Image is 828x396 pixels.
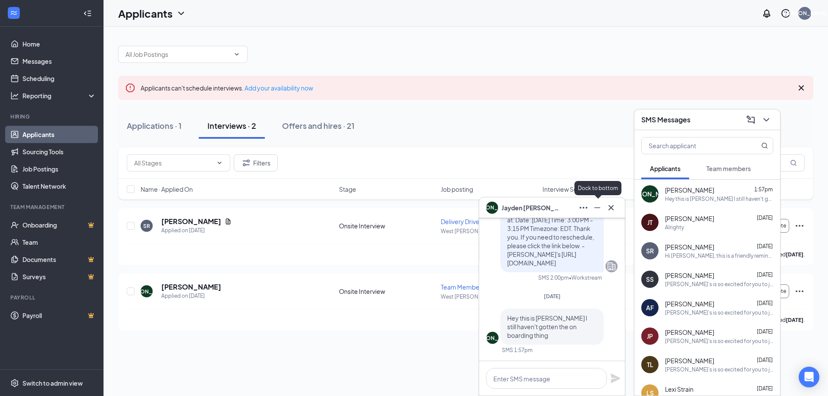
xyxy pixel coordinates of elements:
[665,195,773,203] div: Hey this is [PERSON_NAME] I still haven't gotten the on boarding thing
[10,379,19,387] svg: Settings
[790,159,797,166] svg: MagnifyingGlass
[225,218,232,225] svg: Document
[761,142,768,149] svg: MagnifyingGlass
[665,214,714,223] span: [PERSON_NAME]
[783,9,827,17] div: [PERSON_NAME]
[665,328,714,337] span: [PERSON_NAME]
[574,181,621,195] div: Dock to bottom
[578,203,589,213] svg: Ellipses
[22,53,96,70] a: Messages
[161,282,221,292] h5: [PERSON_NAME]
[538,274,569,281] div: SMS 2:00pm
[161,226,232,235] div: Applied on [DATE]
[794,221,805,231] svg: Ellipses
[757,300,773,306] span: [DATE]
[134,158,213,168] input: All Stages
[606,203,616,213] svg: Cross
[22,126,96,143] a: Applicants
[665,385,693,393] span: Lexi Strain
[610,373,621,384] button: Plane
[592,203,602,213] svg: Minimize
[665,337,773,345] div: [PERSON_NAME]'s is so excited for you to join our team! Do you know anyone else who might be inte...
[125,50,230,59] input: All Job Postings
[22,143,96,160] a: Sourcing Tools
[22,91,97,100] div: Reporting
[569,274,602,281] span: • Workstream
[665,299,714,308] span: [PERSON_NAME]
[647,360,653,369] div: TL
[282,120,354,131] div: Offers and hires · 21
[641,115,690,125] h3: SMS Messages
[241,158,251,168] svg: Filter
[665,243,714,251] span: [PERSON_NAME]
[754,186,773,193] span: 1:57pm
[339,221,436,230] div: Onsite Interview
[665,252,773,259] div: Hi [PERSON_NAME], this is a friendly reminder. Your interview with [PERSON_NAME]'s for Delivery D...
[646,275,654,284] div: SS
[650,165,681,172] span: Applicants
[761,115,772,125] svg: ChevronDown
[10,91,19,100] svg: Analysis
[757,243,773,249] span: [DATE]
[22,268,96,285] a: SurveysCrown
[22,70,96,87] a: Scheduling
[646,246,654,255] div: SR
[606,261,617,271] svg: Company
[665,271,714,280] span: [PERSON_NAME]
[507,314,587,339] span: Hey this is [PERSON_NAME] I still haven't gotten the on boarding thing
[647,332,653,340] div: JP
[762,8,772,19] svg: Notifications
[234,154,278,171] button: Filter Filters
[141,185,193,193] span: Name · Applied On
[233,51,240,58] svg: ChevronDown
[665,356,714,365] span: [PERSON_NAME]
[161,292,221,300] div: Applied on [DATE]
[647,218,652,227] div: JT
[125,83,135,93] svg: Error
[143,222,150,230] div: SR
[22,307,96,324] a: PayrollCrown
[161,217,221,226] h5: [PERSON_NAME]
[502,203,562,212] span: Jayden [PERSON_NAME]
[10,294,94,301] div: Payroll
[441,283,482,291] span: Team Member
[22,216,96,234] a: OnboardingCrown
[642,137,744,154] input: Search applicant
[339,185,356,193] span: Stage
[125,288,169,295] div: [PERSON_NAME]
[441,228,537,235] p: West [PERSON_NAME] -#1046
[339,287,436,296] div: Onsite Interview
[216,159,223,166] svg: ChevronDown
[470,334,515,342] div: [PERSON_NAME]
[141,84,313,92] span: Applicants can't schedule interviews.
[665,309,773,316] div: [PERSON_NAME]'s is so excited for you to join our team! Do you know anyone else who might be inte...
[176,8,186,19] svg: ChevronDown
[757,215,773,221] span: [DATE]
[590,201,604,215] button: Minimize
[786,317,803,323] b: [DATE]
[127,120,182,131] div: Applications · 1
[22,160,96,178] a: Job Postings
[22,379,83,387] div: Switch to admin view
[665,366,773,373] div: [PERSON_NAME]'s is so excited for you to join our team! Do you know anyone else who might be inte...
[665,224,684,231] div: Alrighty
[706,165,751,172] span: Team members
[441,293,537,300] p: West [PERSON_NAME] -#1046
[759,113,773,127] button: ChevronDown
[665,281,773,288] div: [PERSON_NAME]'s is so excited for you to join our team! Do you know anyone else who might be inte...
[577,201,590,215] button: Ellipses
[794,286,805,296] svg: Ellipses
[757,357,773,363] span: [DATE]
[83,9,92,18] svg: Collapse
[22,251,96,268] a: DocumentsCrown
[118,6,172,21] h1: Applicants
[22,178,96,195] a: Talent Network
[786,251,803,258] b: [DATE]
[10,203,94,211] div: Team Management
[441,185,473,193] span: Job posting
[544,293,561,299] span: [DATE]
[604,201,618,215] button: Cross
[10,113,94,120] div: Hiring
[207,120,256,131] div: Interviews · 2
[781,8,791,19] svg: QuestionInfo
